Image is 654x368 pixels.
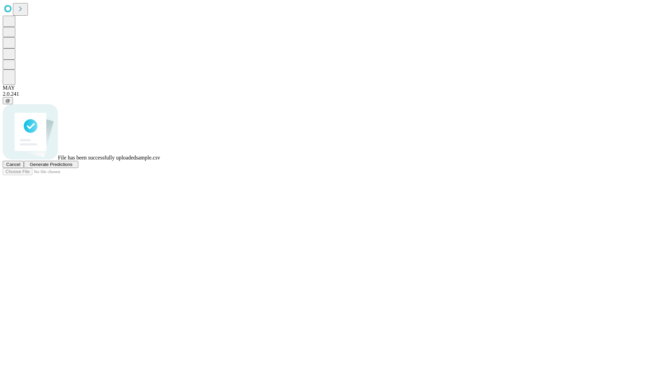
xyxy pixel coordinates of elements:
button: Cancel [3,161,24,168]
span: Cancel [6,162,20,167]
span: sample.csv [136,155,160,160]
div: 2.0.241 [3,91,651,97]
div: MAY [3,85,651,91]
button: Generate Predictions [24,161,78,168]
span: Generate Predictions [30,162,72,167]
span: @ [5,98,10,103]
span: File has been successfully uploaded [58,155,136,160]
button: @ [3,97,13,104]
